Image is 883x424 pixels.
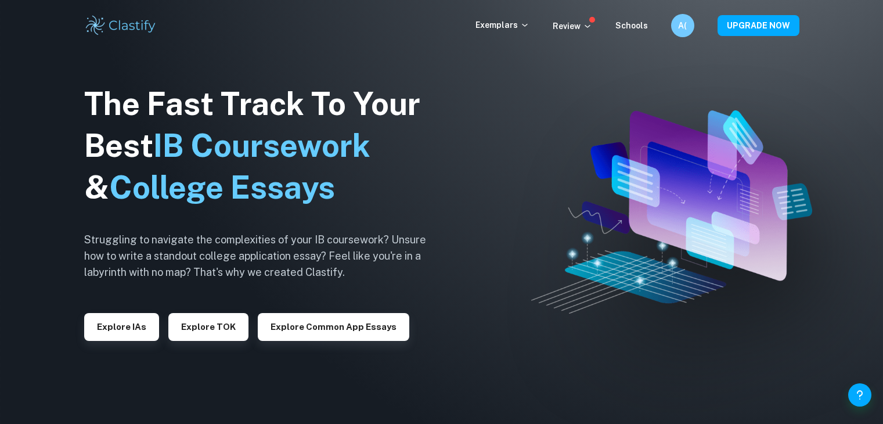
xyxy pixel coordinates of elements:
span: IB Coursework [153,127,370,164]
button: A( [671,14,694,37]
a: Explore TOK [168,321,248,332]
h6: Struggling to navigate the complexities of your IB coursework? Unsure how to write a standout col... [84,232,444,281]
a: Explore Common App essays [258,321,409,332]
h6: A( [676,19,689,32]
span: College Essays [109,169,335,206]
button: Help and Feedback [848,383,871,407]
button: Explore IAs [84,313,159,341]
button: UPGRADE NOW [718,15,799,36]
img: Clastify logo [84,14,158,37]
button: Explore TOK [168,313,248,341]
a: Explore IAs [84,321,159,332]
p: Exemplars [475,19,529,31]
img: Clastify hero [531,110,813,314]
button: Explore Common App essays [258,313,409,341]
a: Schools [615,21,648,30]
p: Review [553,20,592,33]
h1: The Fast Track To Your Best & [84,83,444,209]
